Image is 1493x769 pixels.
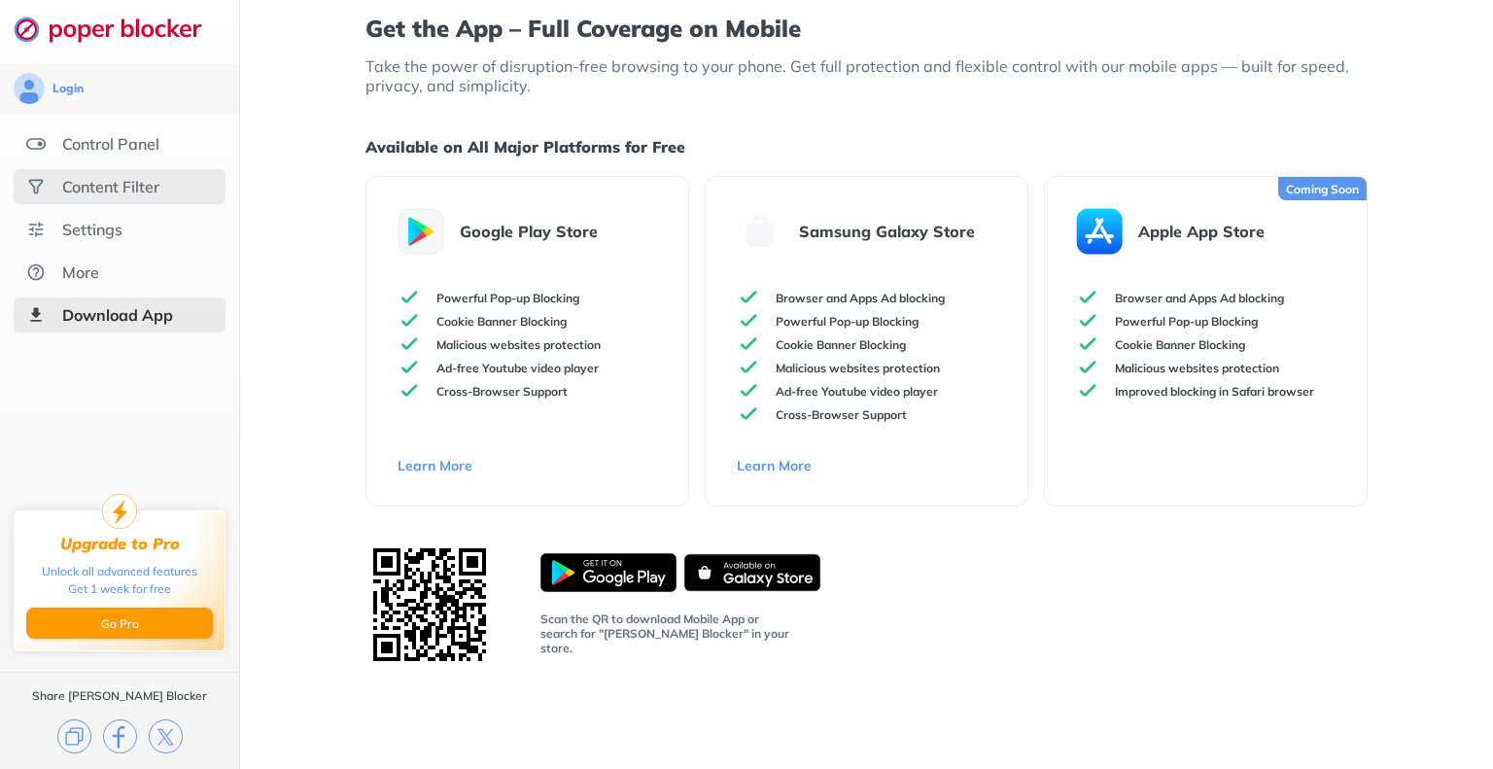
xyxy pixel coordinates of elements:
[398,356,421,379] img: check-green.svg
[737,379,760,402] img: check-green.svg
[52,81,84,96] div: Login
[540,612,793,655] p: Scan the QR to download Mobile App or search for "[PERSON_NAME] Blocker" in your store.
[684,553,820,592] img: galaxy-store-badge.svg
[737,457,996,474] a: Learn More
[436,291,579,305] p: Powerful Pop-up Blocking
[1138,222,1265,241] p: Apple App Store
[62,177,159,196] div: Content Filter
[737,309,760,332] img: check-green.svg
[776,407,907,422] p: Cross-Browser Support
[398,332,421,356] img: check-green.svg
[1076,309,1099,332] img: check-green.svg
[398,457,657,474] a: Learn More
[62,220,122,239] div: Settings
[799,222,975,241] p: Samsung Galaxy Store
[62,262,99,282] div: More
[57,719,91,753] img: copy.svg
[1115,384,1314,399] p: Improved blocking in Safari browser
[776,384,938,399] p: Ad-free Youtube video player
[26,134,46,154] img: features.svg
[460,222,598,241] p: Google Play Store
[737,286,760,309] img: check-green.svg
[1076,356,1099,379] img: check-green.svg
[436,314,567,329] p: Cookie Banner Blocking
[26,305,46,325] img: download-app-selected.svg
[365,541,494,669] img: QR Code
[62,134,159,154] div: Control Panel
[398,379,421,402] img: check-green.svg
[1115,337,1245,352] p: Cookie Banner Blocking
[540,553,677,592] img: android-store-badge.svg
[737,356,760,379] img: check-green.svg
[776,291,945,305] p: Browser and Apps Ad blocking
[26,262,46,282] img: about.svg
[1076,379,1099,402] img: check-green.svg
[737,208,783,255] img: galaxy-store.svg
[365,56,1368,95] p: Take the power of disruption-free browsing to your phone. Get full protection and flexible contro...
[1115,314,1258,329] p: Powerful Pop-up Blocking
[26,608,213,639] button: Go Pro
[365,16,1368,41] h1: Get the App – Full Coverage on Mobile
[398,286,421,309] img: check-green.svg
[776,314,919,329] p: Powerful Pop-up Blocking
[436,337,601,352] p: Malicious websites protection
[776,361,940,375] p: Malicious websites protection
[14,16,223,43] img: logo-webpage.svg
[737,402,760,426] img: check-green.svg
[103,719,137,753] img: facebook.svg
[398,309,421,332] img: check-green.svg
[62,305,173,325] div: Download App
[60,535,180,553] div: Upgrade to Pro
[68,580,171,598] div: Get 1 week for free
[1076,332,1099,356] img: check-green.svg
[398,208,444,255] img: android-store.svg
[1115,361,1279,375] p: Malicious websites protection
[776,337,906,352] p: Cookie Banner Blocking
[149,719,183,753] img: x.svg
[365,134,1368,159] h1: Available on All Major Platforms for Free
[42,563,197,580] div: Unlock all advanced features
[737,332,760,356] img: check-green.svg
[26,177,46,196] img: social.svg
[1278,177,1367,200] div: Coming Soon
[26,220,46,239] img: settings.svg
[436,361,599,375] p: Ad-free Youtube video player
[1076,208,1123,255] img: apple-store.svg
[436,384,568,399] p: Cross-Browser Support
[32,688,207,704] div: Share [PERSON_NAME] Blocker
[1076,286,1099,309] img: check-green.svg
[14,73,45,104] img: avatar.svg
[102,494,137,529] img: upgrade-to-pro.svg
[1115,291,1284,305] p: Browser and Apps Ad blocking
